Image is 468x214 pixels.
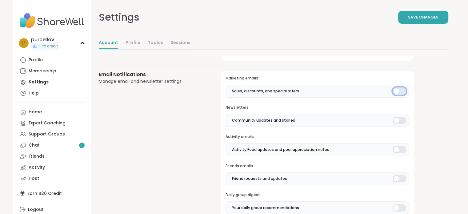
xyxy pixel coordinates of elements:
img: ShareWell Nav Logo [18,10,86,31]
h3: Daily group digest [226,192,409,198]
h3: Newsletters [226,105,409,110]
span: p [22,39,25,47]
div: Chat [29,142,40,148]
div: Manage email and newsletter settings [99,78,206,85]
div: Help [29,90,39,96]
div: Activity [29,164,45,171]
span: Your daily group recommendations [232,205,299,211]
span: Activity Feed updates and peer appreciation notes [232,147,329,152]
span: 1 Pro credit [38,44,58,49]
span: Sales, discounts, and special offers [232,88,299,94]
a: Help [18,88,86,99]
span: Community updates and stories [232,118,295,123]
a: Home [18,107,86,118]
a: Sessions [170,37,190,49]
a: Account [99,37,118,49]
a: Host [18,173,86,184]
a: Chat1 [18,140,86,151]
div: Home [29,109,42,115]
h3: Email Notifications [99,71,206,78]
div: Logout [28,207,44,213]
div: Settings [99,10,139,25]
span: 1 [81,143,82,148]
button: Save Changes [398,11,448,24]
a: Profile [126,37,140,49]
div: Expert Coaching [29,120,66,126]
div: purcellav [31,36,59,43]
div: Earn $20 Credit [18,188,86,199]
a: Expert Coaching [18,118,86,129]
h3: Friends emails [226,164,409,169]
div: Membership [29,68,56,74]
h3: Marketing emails [226,76,409,81]
span: Save Changes [408,14,438,20]
a: Profile [18,55,86,66]
span: Friend requests and updates [232,176,287,181]
a: Topics [148,37,163,49]
a: Membership [18,66,86,77]
a: Support Groups [18,129,86,140]
div: Host [29,176,39,182]
div: Friends [29,153,45,159]
h3: Activity emails [226,134,409,139]
a: Friends [18,151,86,162]
a: Activity [18,162,86,173]
div: Profile [29,57,43,63]
div: Support Groups [29,131,65,137]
